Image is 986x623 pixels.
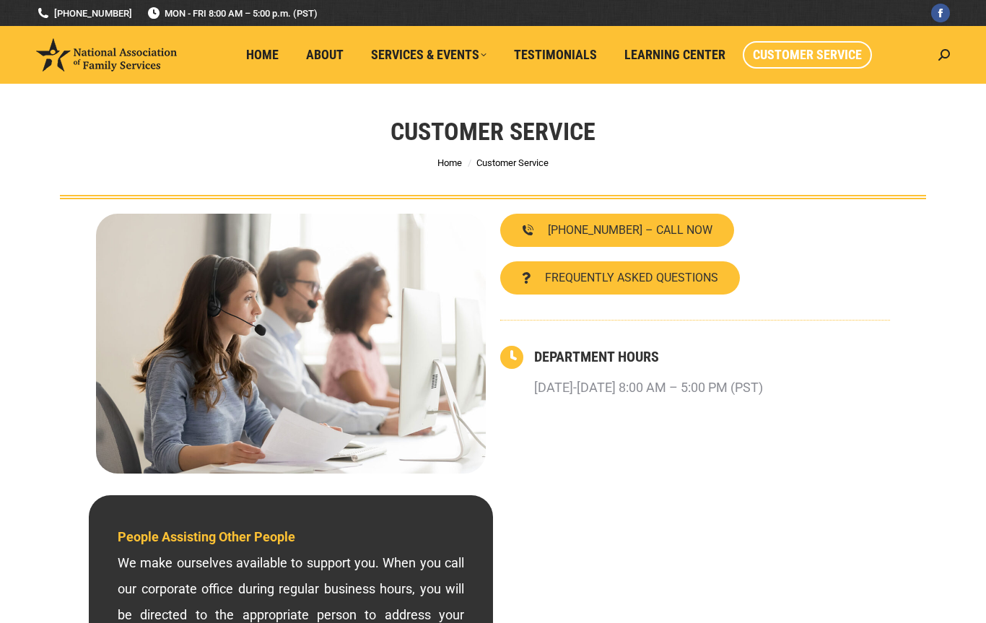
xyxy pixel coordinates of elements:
[504,41,607,69] a: Testimonials
[743,41,872,69] a: Customer Service
[36,38,177,71] img: National Association of Family Services
[246,47,279,63] span: Home
[391,116,595,147] h1: Customer Service
[514,47,597,63] span: Testimonials
[476,157,549,168] span: Customer Service
[534,375,763,401] p: [DATE]-[DATE] 8:00 AM – 5:00 PM (PST)
[236,41,289,69] a: Home
[753,47,862,63] span: Customer Service
[931,4,950,22] a: Facebook page opens in new window
[500,261,740,295] a: FREQUENTLY ASKED QUESTIONS
[118,529,295,544] span: People Assisting Other People
[545,272,718,284] span: FREQUENTLY ASKED QUESTIONS
[306,47,344,63] span: About
[500,214,734,247] a: [PHONE_NUMBER] – CALL NOW
[147,6,318,20] span: MON - FRI 8:00 AM – 5:00 p.m. (PST)
[548,225,712,236] span: [PHONE_NUMBER] – CALL NOW
[296,41,354,69] a: About
[534,348,659,365] a: DEPARTMENT HOURS
[614,41,736,69] a: Learning Center
[371,47,487,63] span: Services & Events
[437,157,462,168] a: Home
[96,214,486,474] img: Contact National Association of Family Services
[36,6,132,20] a: [PHONE_NUMBER]
[624,47,725,63] span: Learning Center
